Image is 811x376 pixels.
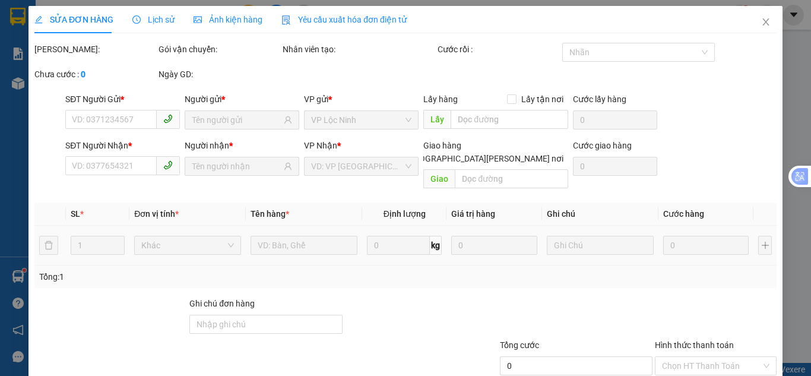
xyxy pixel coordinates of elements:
span: Lấy tận nơi [516,93,568,106]
span: Định lượng [383,209,425,219]
li: [PERSON_NAME][GEOGRAPHIC_DATA][PERSON_NAME] [6,6,172,92]
span: user [284,116,292,124]
div: SĐT Người Gửi [65,93,180,106]
span: Lấy [423,110,451,129]
label: Ghi chú đơn hàng [189,299,255,308]
div: Cước rồi : [438,43,559,56]
span: phone [163,114,173,124]
span: Yêu cầu xuất hóa đơn điện tử [281,15,407,24]
div: Nhân viên tạo: [283,43,435,56]
button: Close [749,6,783,39]
button: plus [758,236,772,255]
input: Tên người nhận [192,160,281,173]
input: Ghi Chú [547,236,654,255]
span: Giao [423,169,455,188]
span: Tên hàng [251,209,289,219]
div: VP gửi [304,93,419,106]
span: phone [163,160,173,170]
div: Gói vận chuyển: [159,43,280,56]
input: VD: Bàn, Ghế [251,236,357,255]
label: Hình thức thanh toán [655,340,734,350]
input: Ghi chú đơn hàng [189,315,342,334]
span: [GEOGRAPHIC_DATA][PERSON_NAME] nơi [401,152,568,165]
input: 0 [663,236,749,255]
span: VP Nhận [304,141,337,150]
b: 0 [81,69,85,79]
input: Dọc đường [455,169,568,188]
span: Tổng cước [500,340,539,350]
span: Cước hàng [663,209,704,219]
label: Cước giao hàng [572,141,631,150]
span: kg [430,236,442,255]
span: Lấy hàng [423,94,458,104]
span: Ảnh kiện hàng [194,15,262,24]
span: user [284,162,292,170]
input: Cước giao hàng [572,157,657,176]
span: edit [34,15,43,24]
div: SĐT Người Nhận [65,139,180,152]
span: Giá trị hàng [451,209,495,219]
th: Ghi chú [542,203,658,226]
span: Giao hàng [423,141,461,150]
span: picture [194,15,202,24]
span: VP Lộc Ninh [311,111,411,129]
button: delete [39,236,58,255]
span: clock-circle [132,15,141,24]
span: SỬA ĐƠN HÀNG [34,15,113,24]
span: close [761,17,771,27]
img: icon [281,15,291,25]
span: Khác [141,236,234,254]
div: Ngày GD: [159,68,280,81]
div: Người nhận [185,139,299,152]
div: Người gửi [185,93,299,106]
div: [PERSON_NAME]: [34,43,156,56]
input: 0 [451,236,537,255]
div: Chưa cước : [34,68,156,81]
label: Cước lấy hàng [572,94,626,104]
input: Dọc đường [451,110,568,129]
div: Tổng: 1 [39,270,314,283]
span: Lịch sử [132,15,175,24]
span: Đơn vị tính [134,209,179,219]
input: Tên người gửi [192,113,281,127]
span: SL [71,209,80,219]
input: Cước lấy hàng [572,110,657,129]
